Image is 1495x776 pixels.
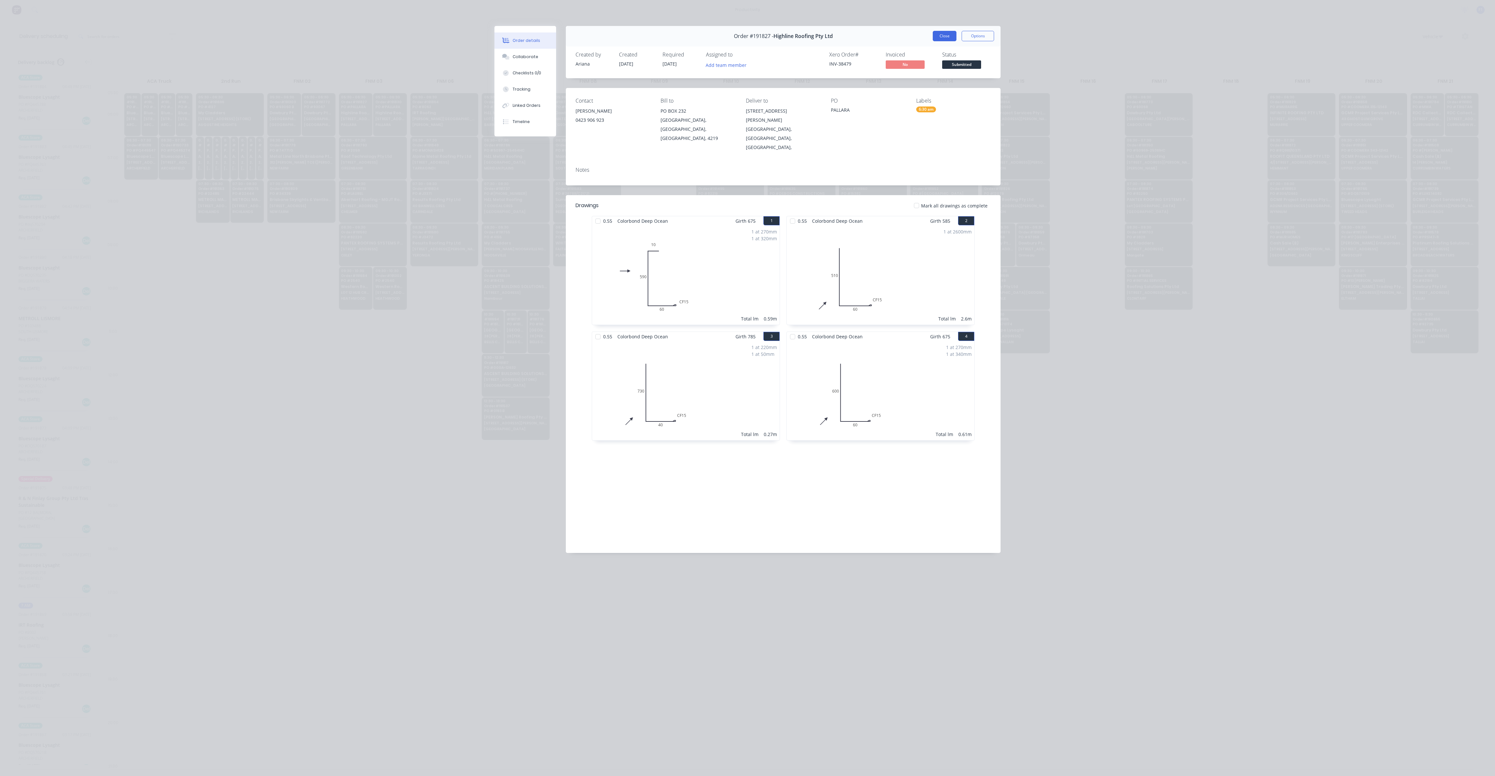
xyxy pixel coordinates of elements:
[706,52,771,58] div: Assigned to
[494,32,556,49] button: Order details
[661,116,735,143] div: [GEOGRAPHIC_DATA], [GEOGRAPHIC_DATA], [GEOGRAPHIC_DATA], 4219
[787,341,974,440] div: 0600CF15601 at 270mm1 at 340mmTotal lm0.61m
[706,60,750,69] button: Add team member
[886,60,925,69] span: No
[933,31,956,41] button: Close
[513,70,541,76] div: Checklists 0/0
[576,60,611,67] div: Ariana
[576,106,650,127] div: [PERSON_NAME]0423 906 923
[763,216,780,225] button: 1
[764,431,777,438] div: 0.27m
[958,216,974,225] button: 2
[831,106,906,116] div: PALLARA
[943,228,972,235] div: 1 at 2600mm
[576,52,611,58] div: Created by
[764,315,777,322] div: 0.59m
[751,228,777,235] div: 1 at 270mm
[946,351,972,357] div: 1 at 340mm
[930,216,950,226] span: Girth 585
[958,332,974,341] button: 4
[702,60,750,69] button: Add team member
[494,65,556,81] button: Checklists 0/0
[494,114,556,130] button: Timeline
[576,202,599,209] div: Drawings
[615,332,671,341] span: Colorbond Deep Ocean
[619,52,655,58] div: Created
[661,98,735,104] div: Bill to
[942,60,981,69] span: Submitted
[513,86,530,92] div: Tracking
[661,106,735,116] div: PO BOX 232
[576,116,650,125] div: 0423 906 923
[494,81,556,97] button: Tracking
[930,332,950,341] span: Girth 675
[592,341,780,440] div: 0730CF15401 at 220mm1 at 50mmTotal lm0.27m
[734,33,773,39] span: Order #191827 -
[961,315,972,322] div: 2.6m
[886,52,934,58] div: Invoiced
[576,167,991,173] div: Notes
[601,332,615,341] span: 0.55
[592,226,780,325] div: 010590CF15601 at 270mm1 at 320mmTotal lm0.59m
[741,431,759,438] div: Total lm
[615,216,671,226] span: Colorbond Deep Ocean
[746,98,820,104] div: Deliver to
[513,103,541,108] div: Linked Orders
[751,344,777,351] div: 1 at 220mm
[958,431,972,438] div: 0.61m
[513,38,540,44] div: Order details
[921,202,988,209] span: Mark all drawings as complete
[831,98,906,104] div: PO
[751,235,777,242] div: 1 at 320mm
[916,106,936,112] div: 6:30 am
[763,332,780,341] button: 3
[829,52,878,58] div: Xero Order #
[735,216,756,226] span: Girth 675
[942,52,991,58] div: Status
[746,106,820,152] div: [STREET_ADDRESS][PERSON_NAME][GEOGRAPHIC_DATA], [GEOGRAPHIC_DATA], [GEOGRAPHIC_DATA],
[576,98,650,104] div: Contact
[494,97,556,114] button: Linked Orders
[787,226,974,325] div: 0510CF15601 at 2600mmTotal lm2.6m
[962,31,994,41] button: Options
[661,106,735,143] div: PO BOX 232[GEOGRAPHIC_DATA], [GEOGRAPHIC_DATA], [GEOGRAPHIC_DATA], 4219
[746,125,820,152] div: [GEOGRAPHIC_DATA], [GEOGRAPHIC_DATA], [GEOGRAPHIC_DATA],
[916,98,991,104] div: Labels
[494,49,556,65] button: Collaborate
[946,344,972,351] div: 1 at 270mm
[662,61,677,67] span: [DATE]
[662,52,698,58] div: Required
[513,119,530,125] div: Timeline
[773,33,833,39] span: Highline Roofing Pty Ltd
[735,332,756,341] span: Girth 785
[942,60,981,70] button: Submitted
[746,106,820,125] div: [STREET_ADDRESS][PERSON_NAME]
[601,216,615,226] span: 0.55
[576,106,650,116] div: [PERSON_NAME]
[936,431,953,438] div: Total lm
[938,315,956,322] div: Total lm
[619,61,633,67] span: [DATE]
[809,332,865,341] span: Colorbond Deep Ocean
[751,351,777,357] div: 1 at 50mm
[809,216,865,226] span: Colorbond Deep Ocean
[741,315,759,322] div: Total lm
[795,332,809,341] span: 0.55
[513,54,538,60] div: Collaborate
[829,60,878,67] div: INV-38479
[795,216,809,226] span: 0.55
